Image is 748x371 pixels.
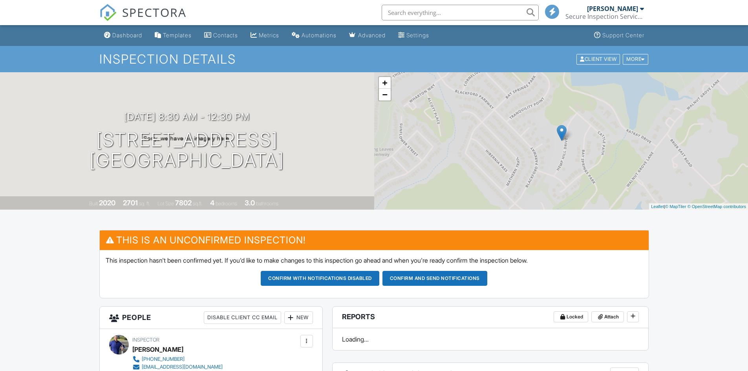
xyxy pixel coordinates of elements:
[247,28,282,43] a: Metrics
[651,204,664,209] a: Leaflet
[132,344,183,355] div: [PERSON_NAME]
[106,256,643,265] p: This inspection hasn't been confirmed yet. If you'd like to make changes to this inspection go ah...
[142,364,223,370] div: [EMAIL_ADDRESS][DOMAIN_NAME]
[688,204,746,209] a: © OpenStreetMap contributors
[665,204,686,209] a: © MapTiler
[216,201,237,207] span: bedrooms
[289,28,340,43] a: Automations (Basic)
[132,337,159,343] span: Inspector
[379,77,391,89] a: Zoom in
[256,201,278,207] span: bathrooms
[100,307,322,329] h3: People
[382,5,539,20] input: Search everything...
[123,199,138,207] div: 2701
[587,5,638,13] div: [PERSON_NAME]
[602,32,644,38] div: Support Center
[142,356,185,362] div: [PHONE_NUMBER]
[261,271,379,286] button: Confirm with notifications disabled
[204,311,281,324] div: Disable Client CC Email
[346,28,389,43] a: Advanced
[100,230,649,250] h3: This is an Unconfirmed Inspection!
[163,32,192,38] div: Templates
[124,111,250,122] h3: [DATE] 8:30 am - 12:30 pm
[152,28,195,43] a: Templates
[213,32,238,38] div: Contacts
[210,199,214,207] div: 4
[576,54,620,64] div: Client View
[649,203,748,210] div: |
[623,54,648,64] div: More
[245,199,255,207] div: 3.0
[358,32,386,38] div: Advanced
[379,89,391,101] a: Zoom out
[132,363,223,371] a: [EMAIL_ADDRESS][DOMAIN_NAME]
[157,201,174,207] span: Lot Size
[89,201,98,207] span: Built
[565,13,644,20] div: Secure Inspection Services LLC
[122,4,187,20] span: SPECTORA
[175,199,192,207] div: 7802
[259,32,279,38] div: Metrics
[99,4,117,21] img: The Best Home Inspection Software - Spectora
[576,56,622,62] a: Client View
[395,28,432,43] a: Settings
[284,311,313,324] div: New
[382,271,487,286] button: Confirm and send notifications
[201,28,241,43] a: Contacts
[302,32,337,38] div: Automations
[112,32,142,38] div: Dashboard
[193,201,203,207] span: sq.ft.
[90,130,284,171] h1: [STREET_ADDRESS] [GEOGRAPHIC_DATA]
[591,28,647,43] a: Support Center
[99,52,649,66] h1: Inspection Details
[99,199,115,207] div: 2020
[139,201,150,207] span: sq. ft.
[132,355,223,363] a: [PHONE_NUMBER]
[101,28,145,43] a: Dashboard
[406,32,429,38] div: Settings
[99,11,187,27] a: SPECTORA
